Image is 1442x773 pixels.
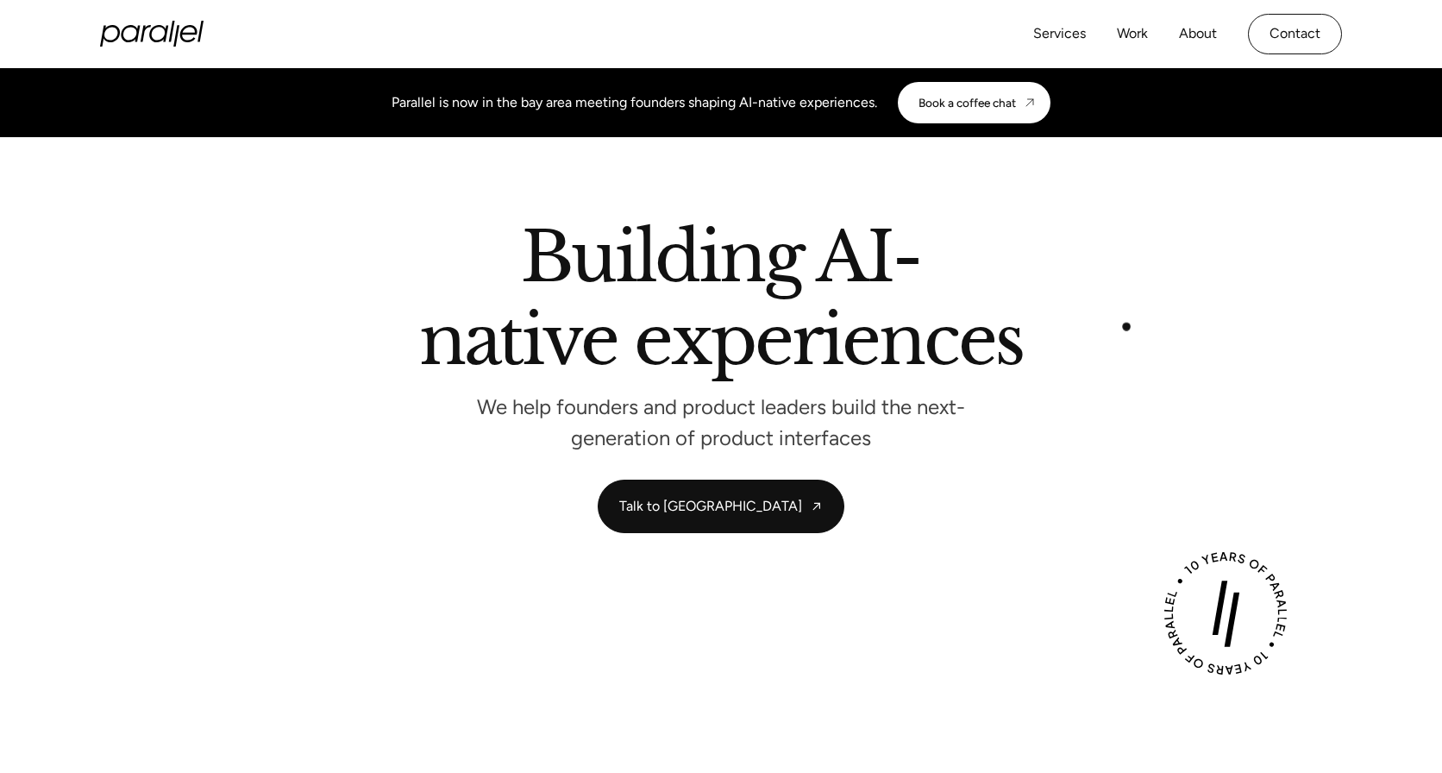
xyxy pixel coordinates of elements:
p: We help founders and product leaders build the next-generation of product interfaces [462,399,980,445]
a: Services [1033,22,1086,47]
a: home [100,21,204,47]
div: Parallel is now in the bay area meeting founders shaping AI-native experiences. [392,92,877,113]
div: Book a coffee chat [918,96,1016,110]
h2: Building AI-native experiences [229,223,1213,381]
a: About [1179,22,1217,47]
a: Book a coffee chat [898,82,1050,123]
a: Work [1117,22,1148,47]
img: CTA arrow image [1023,96,1037,110]
a: Contact [1248,14,1342,54]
